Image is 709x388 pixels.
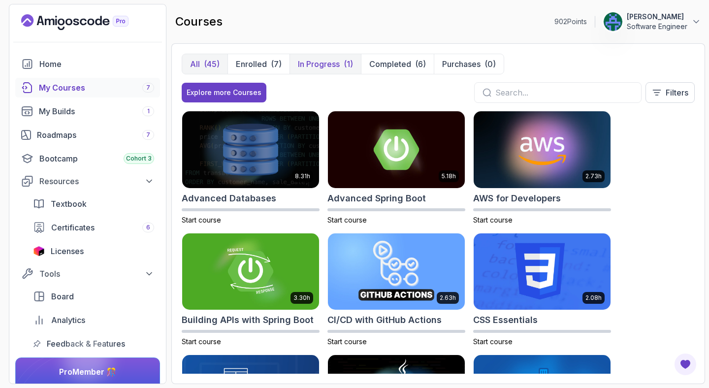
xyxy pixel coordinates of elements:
[627,22,687,32] p: Software Engineer
[39,153,154,164] div: Bootcamp
[187,88,261,97] div: Explore more Courses
[146,84,150,92] span: 7
[361,54,434,74] button: Completed(6)
[474,233,611,310] img: CSS Essentials card
[554,17,587,27] p: 902 Points
[51,245,84,257] span: Licenses
[290,54,361,74] button: In Progress(1)
[175,14,223,30] h2: courses
[328,233,465,310] img: CI/CD with GitHub Actions card
[474,111,611,188] img: AWS for Developers card
[27,218,160,237] a: certificates
[33,246,45,256] img: jetbrains icon
[39,105,154,117] div: My Builds
[182,313,314,327] h2: Building APIs with Spring Boot
[298,58,340,70] p: In Progress
[645,82,695,103] button: Filters
[327,337,367,346] span: Start course
[15,149,160,168] a: bootcamp
[15,265,160,283] button: Tools
[182,83,266,102] button: Explore more Courses
[27,241,160,261] a: licenses
[293,294,310,302] p: 3.30h
[666,87,688,98] p: Filters
[147,107,150,115] span: 1
[442,58,481,70] p: Purchases
[39,58,154,70] div: Home
[126,155,152,162] span: Cohort 3
[182,54,227,74] button: All(45)
[473,216,513,224] span: Start course
[327,216,367,224] span: Start course
[473,192,561,205] h2: AWS for Developers
[21,14,151,30] a: Landing page
[27,310,160,330] a: analytics
[204,58,220,70] div: (45)
[440,294,456,302] p: 2.63h
[15,54,160,74] a: home
[236,58,267,70] p: Enrolled
[39,175,154,187] div: Resources
[473,313,538,327] h2: CSS Essentials
[227,54,290,74] button: Enrolled(7)
[39,82,154,94] div: My Courses
[415,58,426,70] div: (6)
[473,337,513,346] span: Start course
[27,334,160,354] a: feedback
[51,291,74,302] span: Board
[328,111,465,188] img: Advanced Spring Boot card
[434,54,504,74] button: Purchases(0)
[146,224,150,231] span: 6
[442,172,456,180] p: 5.18h
[327,313,442,327] h2: CI/CD with GitHub Actions
[15,125,160,145] a: roadmaps
[47,338,125,350] span: Feedback & Features
[15,101,160,121] a: builds
[182,111,319,188] img: Advanced Databases card
[585,294,602,302] p: 2.08h
[39,268,154,280] div: Tools
[627,12,687,22] p: [PERSON_NAME]
[15,172,160,190] button: Resources
[51,222,95,233] span: Certificates
[344,58,353,70] div: (1)
[271,58,282,70] div: (7)
[603,12,701,32] button: user profile image[PERSON_NAME]Software Engineer
[495,87,633,98] input: Search...
[27,287,160,306] a: board
[674,353,697,376] button: Open Feedback Button
[51,198,87,210] span: Textbook
[15,78,160,97] a: courses
[585,172,602,180] p: 2.73h
[295,172,310,180] p: 8.31h
[51,314,85,326] span: Analytics
[182,216,221,224] span: Start course
[37,129,154,141] div: Roadmaps
[369,58,411,70] p: Completed
[182,192,276,205] h2: Advanced Databases
[327,192,426,205] h2: Advanced Spring Boot
[182,233,319,310] img: Building APIs with Spring Boot card
[604,12,622,31] img: user profile image
[146,131,150,139] span: 7
[484,58,496,70] div: (0)
[27,194,160,214] a: textbook
[182,337,221,346] span: Start course
[190,58,200,70] p: All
